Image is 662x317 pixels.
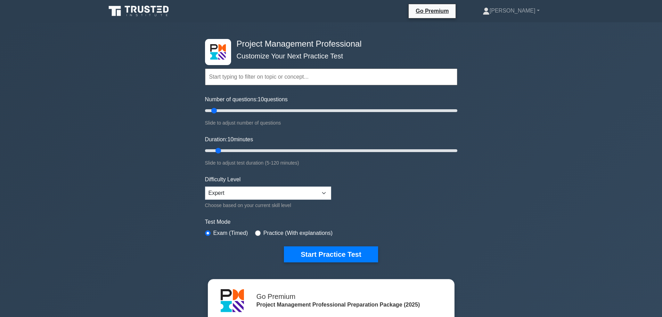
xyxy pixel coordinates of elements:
[411,7,453,15] a: Go Premium
[258,96,264,102] span: 10
[205,159,457,167] div: Slide to adjust test duration (5-120 minutes)
[205,135,253,144] label: Duration: minutes
[227,136,234,142] span: 10
[466,4,556,18] a: [PERSON_NAME]
[205,119,457,127] div: Slide to adjust number of questions
[205,218,457,226] label: Test Mode
[213,229,248,237] label: Exam (Timed)
[205,175,241,184] label: Difficulty Level
[263,229,333,237] label: Practice (With explanations)
[205,95,288,104] label: Number of questions: questions
[234,39,423,49] h4: Project Management Professional
[205,69,457,85] input: Start typing to filter on topic or concept...
[284,246,378,262] button: Start Practice Test
[205,201,331,209] div: Choose based on your current skill level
